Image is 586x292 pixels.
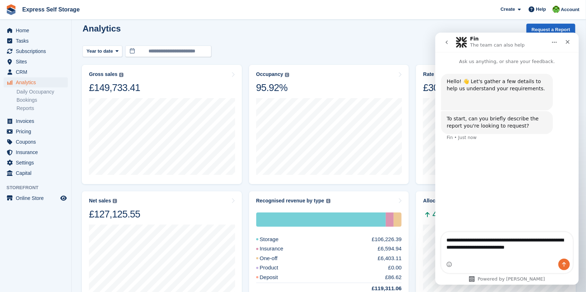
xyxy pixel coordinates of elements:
a: Preview store [59,194,68,202]
div: Product [256,264,296,272]
div: £86.62 [385,273,402,282]
span: Invoices [16,116,59,126]
a: Daily Occupancy [17,88,68,95]
img: stora-icon-8386f47178a22dfd0bd8f6a31ec36ba5ce8667c1dd55bd0f319d3a0aa187defe.svg [6,4,17,15]
div: £6,403.11 [378,254,402,263]
span: Year to date [86,48,113,55]
button: Year to date [83,46,122,57]
span: Account [561,6,580,13]
span: Sites [16,57,59,67]
button: Request a Report [526,24,575,35]
div: Storage [256,235,296,244]
div: £127,125.55 [89,208,140,220]
span: Home [16,25,59,35]
a: Express Self Storage [19,4,83,15]
a: Reports [17,105,68,112]
span: Coupons [16,137,59,147]
div: Rate per sq ft [423,71,455,77]
a: menu [4,168,68,178]
a: menu [4,147,68,157]
div: Occupancy [256,71,283,77]
img: icon-info-grey-7440780725fd019a000dd9b08b2336e03edf1995a4989e88bcd33f0948082b44.svg [113,199,117,203]
div: £6,594.94 [378,245,402,253]
span: Online Store [16,193,59,203]
a: menu [4,46,68,56]
div: Recognised revenue by type [256,198,324,204]
img: icon-info-grey-7440780725fd019a000dd9b08b2336e03edf1995a4989e88bcd33f0948082b44.svg [119,73,123,77]
span: Settings [16,158,59,168]
span: Create [501,6,515,13]
a: menu [4,67,68,77]
a: menu [4,77,68,87]
div: £106,226.39 [372,235,402,244]
iframe: Intercom live chat [435,33,579,285]
div: One-off [256,254,295,263]
span: 406.3 [423,208,464,220]
div: Insurance [256,245,301,253]
div: 95.92% [256,82,289,94]
span: CRM [16,67,59,77]
div: Net sales [89,198,111,204]
div: £0.00 [388,264,402,272]
a: menu [4,126,68,137]
div: Storage [256,212,386,227]
span: Analytics [16,77,59,87]
span: Tasks [16,36,59,46]
a: menu [4,158,68,168]
a: menu [4,57,68,67]
div: £149,733.41 [89,82,140,94]
a: Bookings [17,97,68,104]
img: icon-info-grey-7440780725fd019a000dd9b08b2336e03edf1995a4989e88bcd33f0948082b44.svg [326,199,330,203]
a: menu [4,25,68,35]
div: £30.37 [423,82,461,94]
span: Insurance [16,147,59,157]
img: Sonia Shah [553,6,560,13]
div: Insurance [386,212,394,227]
img: icon-info-grey-7440780725fd019a000dd9b08b2336e03edf1995a4989e88bcd33f0948082b44.svg [285,73,289,77]
div: Deposit [256,273,295,282]
span: Subscriptions [16,46,59,56]
a: menu [4,36,68,46]
span: Pricing [16,126,59,137]
a: menu [4,116,68,126]
span: Help [536,6,546,13]
div: Gross sales [89,71,117,77]
a: menu [4,193,68,203]
span: Storefront [6,184,71,191]
span: Capital [16,168,59,178]
h2: Analytics [83,24,121,33]
div: One-off [394,212,402,227]
a: menu [4,137,68,147]
div: Allocated sq ft [423,198,458,204]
